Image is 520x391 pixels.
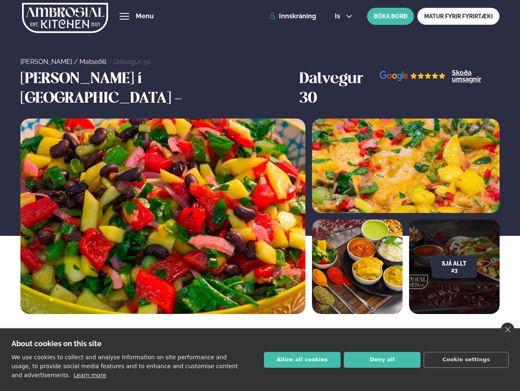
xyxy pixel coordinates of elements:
[20,58,72,66] a: [PERSON_NAME]
[328,13,359,20] button: is
[380,71,446,81] img: image alt
[417,8,500,25] a: MATUR FYRIR FYRIRTÆKI
[20,119,305,314] img: image alt
[20,70,295,109] h3: [PERSON_NAME] í [GEOGRAPHIC_DATA] -
[108,58,114,66] span: /
[269,13,316,20] a: Innskráning
[312,119,500,213] img: image alt
[452,70,500,83] a: Skoða umsagnir
[424,352,509,368] button: Cookie settings
[114,58,151,66] a: Dalvegur 30
[312,220,403,314] img: image alt
[501,323,514,336] a: close
[74,58,80,66] span: /
[80,58,106,66] a: Matseðill
[22,1,108,35] img: logo
[299,70,380,109] h3: Dalvegur 30
[344,352,420,368] button: Deny all
[367,8,414,25] button: BÓKA BORÐ
[264,352,341,368] button: Allow all cookies
[335,13,343,20] span: is
[74,372,106,378] a: Learn more
[11,339,102,348] strong: About cookies on this site
[431,255,477,278] button: Sjá allt 23
[11,354,238,378] p: We use cookies to collect and analyse information on site performance and usage, to provide socia...
[119,11,129,21] button: hamburger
